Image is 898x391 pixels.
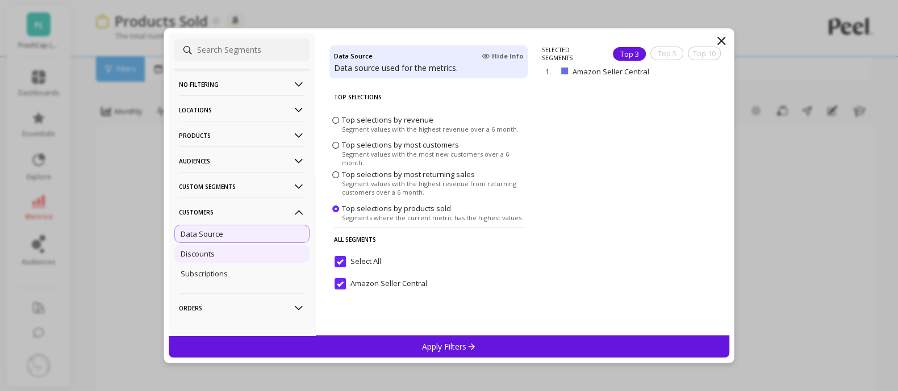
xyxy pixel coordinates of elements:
[334,85,524,109] p: Top Selections
[335,278,427,289] span: Amazon Seller Central
[650,47,683,60] div: Top 5
[335,256,381,267] span: Select All
[342,124,519,133] span: Segment values with the highest revenue over a 6 month.
[181,229,223,239] p: Data Source
[542,46,599,62] p: SELECTED SEGMENTS
[179,121,305,150] p: Products
[342,150,525,167] span: Segment values with the most new customers over a 6 month.
[342,114,433,124] span: Top selections by revenue
[613,47,646,61] div: Top 3
[573,66,686,77] p: Amazon Seller Central
[342,179,525,196] span: Segment values with the highest revenue from returning customers over a 6 month.
[174,39,310,61] input: Search Segments
[181,249,215,259] p: Discounts
[342,203,451,213] span: Top selections by products sold
[179,197,305,226] p: Customers
[179,70,305,99] p: No filtering
[334,62,523,74] p: Data source used for the metrics.
[334,50,373,62] h4: Data Source
[179,293,305,322] p: Orders
[342,169,475,179] span: Top selections by most returning sales
[181,268,228,279] p: Subscriptions
[342,213,523,221] span: Segments where the current metric has the highest values.
[482,52,523,61] span: Hide Info
[422,341,476,352] p: Apply Filters
[688,47,721,60] div: Top 10
[342,140,459,150] span: Top selections by most customers
[545,66,557,77] p: 1.
[179,146,305,175] p: Audiences
[179,172,305,201] p: Custom Segments
[179,95,305,124] p: Locations
[334,227,524,251] p: All Segments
